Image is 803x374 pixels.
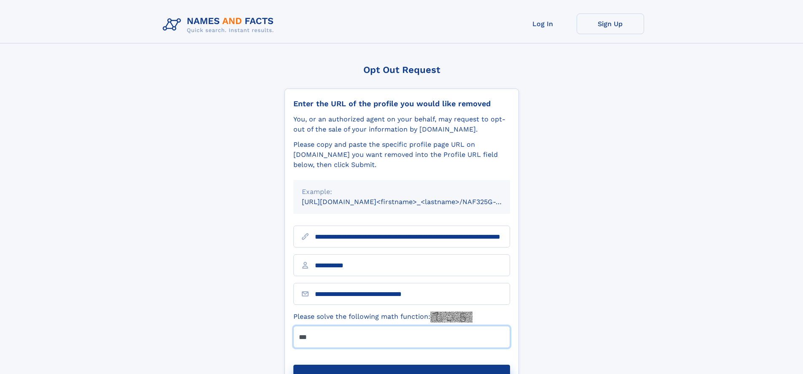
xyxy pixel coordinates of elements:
[509,13,577,34] a: Log In
[285,65,519,75] div: Opt Out Request
[293,140,510,170] div: Please copy and paste the specific profile page URL on [DOMAIN_NAME] you want removed into the Pr...
[293,312,473,323] label: Please solve the following math function:
[293,99,510,108] div: Enter the URL of the profile you would like removed
[293,114,510,135] div: You, or an authorized agent on your behalf, may request to opt-out of the sale of your informatio...
[302,187,502,197] div: Example:
[577,13,644,34] a: Sign Up
[159,13,281,36] img: Logo Names and Facts
[302,198,526,206] small: [URL][DOMAIN_NAME]<firstname>_<lastname>/NAF325G-xxxxxxxx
